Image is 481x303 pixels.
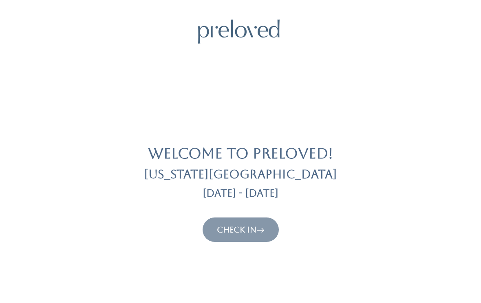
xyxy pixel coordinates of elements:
[203,217,279,242] button: Check In
[144,168,337,181] h2: [US_STATE][GEOGRAPHIC_DATA]
[198,20,280,44] img: preloved logo
[217,225,265,235] a: Check In
[148,145,333,162] h1: Welcome to Preloved!
[203,188,278,199] h3: [DATE] - [DATE]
